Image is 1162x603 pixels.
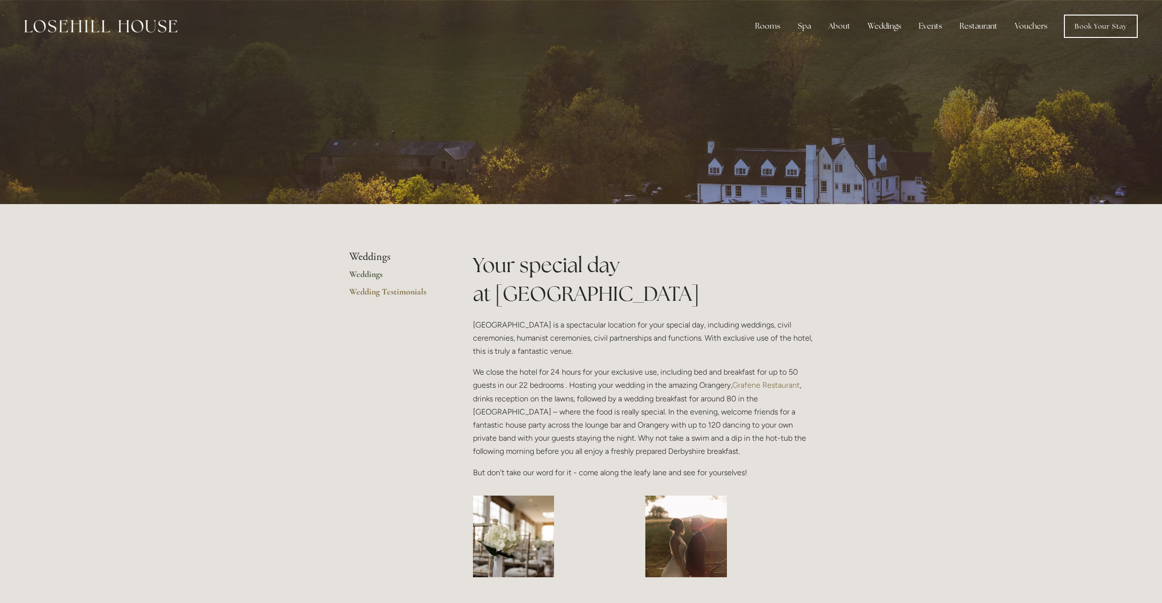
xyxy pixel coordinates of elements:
[790,17,819,36] div: Spa
[349,286,442,304] a: Wedding Testimonials
[645,475,727,598] img: Wedding Couple at Losehill House, with a stunning sunset background of Losehill itself
[1064,15,1138,38] a: Book Your Stay
[24,20,177,33] img: Losehill House
[453,496,575,577] img: Orangery Restaurant Exclusive-Use Wedding
[821,17,858,36] div: About
[952,17,1005,36] div: Restaurant
[860,17,909,36] div: Weddings
[349,269,442,286] a: Weddings
[747,17,788,36] div: Rooms
[732,380,800,390] a: Grafene Restaurant
[349,251,442,263] li: Weddings
[473,251,813,308] h1: Your special day at [GEOGRAPHIC_DATA]
[1007,17,1055,36] a: Vouchers
[473,466,813,479] p: But don’t take our word for it - come along the leafy lane and see for yourselves!
[473,318,813,358] p: [GEOGRAPHIC_DATA] is a spectacular location for your special day, including weddings, civil cerem...
[911,17,950,36] div: Events
[473,365,813,458] p: We close the hotel for 24 hours for your exclusive use, including bed and breakfast for up to 50 ...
